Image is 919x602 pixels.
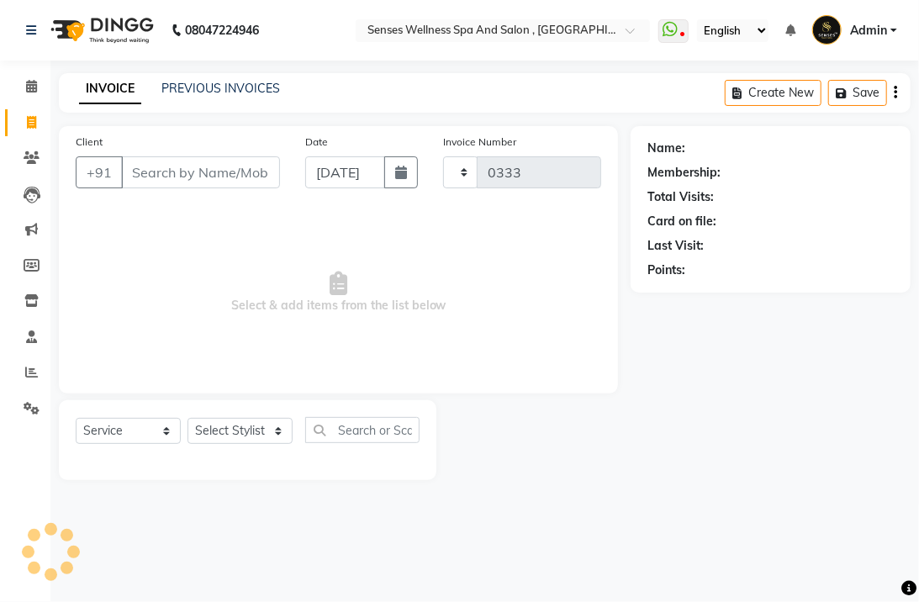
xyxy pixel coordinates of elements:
[812,15,842,45] img: Admin
[647,237,704,255] div: Last Visit:
[850,22,887,40] span: Admin
[647,140,685,157] div: Name:
[185,7,259,54] b: 08047224946
[647,213,716,230] div: Card on file:
[647,261,685,279] div: Points:
[305,417,420,443] input: Search or Scan
[725,80,821,106] button: Create New
[161,81,280,96] a: PREVIOUS INVOICES
[121,156,280,188] input: Search by Name/Mobile/Email/Code
[79,74,141,104] a: INVOICE
[76,209,601,377] span: Select & add items from the list below
[76,156,123,188] button: +91
[305,135,328,150] label: Date
[76,135,103,150] label: Client
[443,135,516,150] label: Invoice Number
[43,7,158,54] img: logo
[647,164,721,182] div: Membership:
[828,80,887,106] button: Save
[647,188,714,206] div: Total Visits:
